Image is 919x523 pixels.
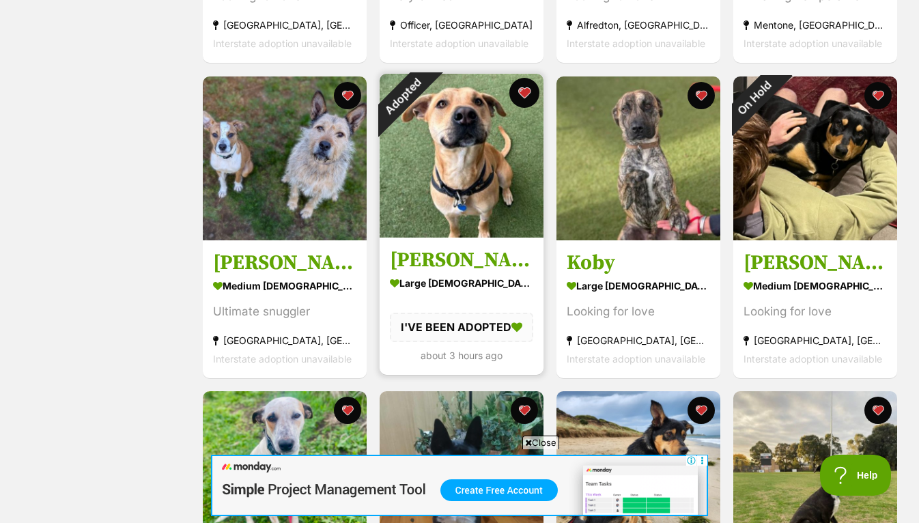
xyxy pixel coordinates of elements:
div: [GEOGRAPHIC_DATA], [GEOGRAPHIC_DATA] [213,331,356,350]
div: Officer, [GEOGRAPHIC_DATA] [390,16,533,35]
h3: [PERSON_NAME] [744,250,887,276]
img: Dave [380,74,543,238]
div: [GEOGRAPHIC_DATA], [GEOGRAPHIC_DATA] [213,16,356,35]
button: favourite [509,78,539,108]
button: favourite [511,397,538,424]
div: Adopted [362,56,443,137]
div: I'VE BEEN ADOPTED [390,313,533,341]
div: On Hold [716,59,793,136]
div: Alfredton, [GEOGRAPHIC_DATA] [567,16,710,35]
span: Close [522,436,559,449]
div: [GEOGRAPHIC_DATA], [GEOGRAPHIC_DATA] [744,331,887,350]
h3: [PERSON_NAME] [213,250,356,276]
span: Interstate adoption unavailable [213,38,352,50]
span: Interstate adoption unavailable [744,38,882,50]
div: Looking for love [744,302,887,321]
h3: [PERSON_NAME] [390,247,533,273]
button: favourite [334,82,361,109]
div: medium [DEMOGRAPHIC_DATA] Dog [744,276,887,296]
img: Norman Nerf [203,76,367,240]
h3: Koby [567,250,710,276]
a: Adopted [380,227,543,240]
span: Interstate adoption unavailable [213,353,352,365]
div: Ultimate snuggler [213,302,356,321]
span: Interstate adoption unavailable [567,353,705,365]
span: Interstate adoption unavailable [390,38,528,50]
a: [PERSON_NAME] large [DEMOGRAPHIC_DATA] Dog I'VE BEEN ADOPTED about 3 hours ago favourite [380,237,543,374]
div: about 3 hours ago [390,345,533,364]
img: Charlemagne [733,76,897,240]
div: large [DEMOGRAPHIC_DATA] Dog [567,276,710,296]
div: Mentone, [GEOGRAPHIC_DATA] [744,16,887,35]
a: Koby large [DEMOGRAPHIC_DATA] Dog Looking for love [GEOGRAPHIC_DATA], [GEOGRAPHIC_DATA] Interstat... [556,240,720,378]
span: Interstate adoption unavailable [567,38,705,50]
a: [PERSON_NAME] medium [DEMOGRAPHIC_DATA] Dog Ultimate snuggler [GEOGRAPHIC_DATA], [GEOGRAPHIC_DATA... [203,240,367,378]
button: favourite [864,82,892,109]
button: favourite [864,397,892,424]
div: large [DEMOGRAPHIC_DATA] Dog [390,273,533,293]
a: On Hold [733,229,897,243]
iframe: Help Scout Beacon - Open [820,455,892,496]
img: Koby [556,76,720,240]
button: favourite [688,82,715,109]
div: Looking for love [567,302,710,321]
div: medium [DEMOGRAPHIC_DATA] Dog [213,276,356,296]
button: favourite [334,397,361,424]
a: [PERSON_NAME] medium [DEMOGRAPHIC_DATA] Dog Looking for love [GEOGRAPHIC_DATA], [GEOGRAPHIC_DATA]... [733,240,897,378]
iframe: Advertisement [211,455,708,516]
div: [GEOGRAPHIC_DATA], [GEOGRAPHIC_DATA] [567,331,710,350]
span: Interstate adoption unavailable [744,353,882,365]
button: favourite [688,397,715,424]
